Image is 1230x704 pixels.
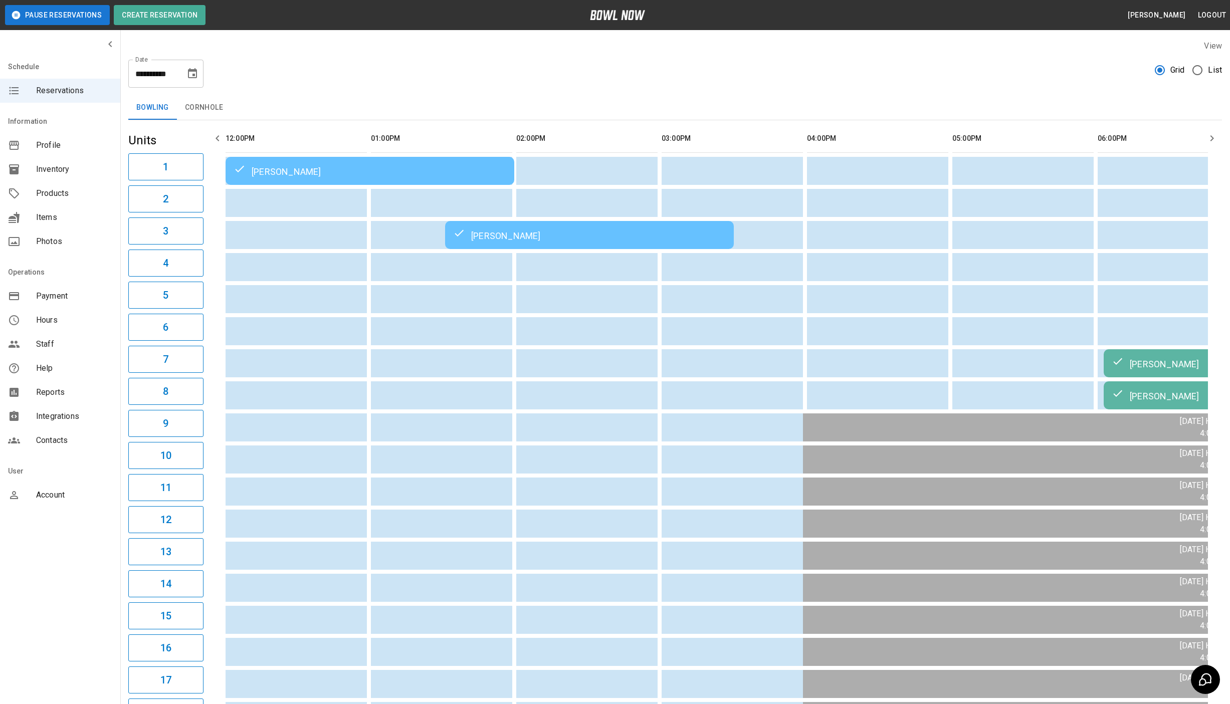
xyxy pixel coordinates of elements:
th: 02:00PM [516,124,658,153]
h6: 5 [163,287,168,303]
span: Reservations [36,85,112,97]
div: [PERSON_NAME] [234,165,506,177]
th: 03:00PM [662,124,803,153]
button: 16 [128,634,203,661]
h6: 2 [163,191,168,207]
h6: 9 [163,415,168,431]
button: 14 [128,570,203,597]
h6: 14 [160,576,171,592]
label: View [1204,41,1222,51]
h6: 1 [163,159,168,175]
h6: 17 [160,672,171,688]
img: logo [590,10,645,20]
h6: 4 [163,255,168,271]
button: Bowling [128,96,177,120]
button: 3 [128,217,203,245]
th: 12:00PM [226,124,367,153]
span: Payment [36,290,112,302]
button: 5 [128,282,203,309]
button: 10 [128,442,203,469]
button: Create Reservation [114,5,206,25]
th: 01:00PM [371,124,512,153]
h6: 7 [163,351,168,367]
button: 11 [128,474,203,501]
h6: 10 [160,447,171,463]
span: Contacts [36,434,112,446]
span: Products [36,187,112,199]
span: Profile [36,139,112,151]
h6: 16 [160,640,171,656]
h6: 3 [163,223,168,239]
button: Cornhole [177,96,231,120]
h6: 6 [163,319,168,335]
button: 12 [128,506,203,533]
button: 2 [128,185,203,212]
span: Hours [36,314,112,326]
span: Photos [36,236,112,248]
h6: 11 [160,480,171,496]
span: Grid [1170,64,1185,76]
h6: 13 [160,544,171,560]
span: Items [36,211,112,223]
button: 4 [128,250,203,277]
button: 8 [128,378,203,405]
div: [PERSON_NAME] [453,229,726,241]
span: Inventory [36,163,112,175]
button: Logout [1194,6,1230,25]
h6: 12 [160,512,171,528]
span: Help [36,362,112,374]
span: List [1208,64,1222,76]
span: Reports [36,386,112,398]
button: 7 [128,346,203,373]
button: Pause Reservations [5,5,110,25]
h6: 15 [160,608,171,624]
button: 6 [128,314,203,341]
button: [PERSON_NAME] [1124,6,1189,25]
button: 1 [128,153,203,180]
button: 15 [128,602,203,629]
span: Integrations [36,410,112,422]
button: 13 [128,538,203,565]
button: 17 [128,666,203,693]
button: 9 [128,410,203,437]
h6: 8 [163,383,168,399]
button: Choose date, selected date is Aug 21, 2025 [182,64,202,84]
span: Staff [36,338,112,350]
h5: Units [128,132,203,148]
div: inventory tabs [128,96,1222,120]
span: Account [36,489,112,501]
